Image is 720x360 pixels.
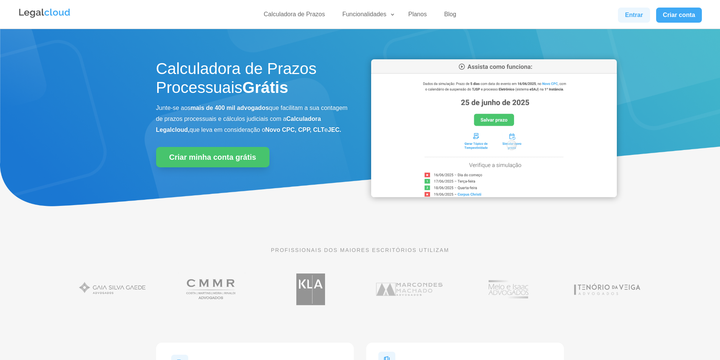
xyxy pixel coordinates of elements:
[156,246,564,254] p: PROFISSIONAIS DOS MAIORES ESCRITÓRIOS UTILIZAM
[404,11,431,22] a: Planos
[440,11,461,22] a: Blog
[371,59,617,197] img: Calculadora de Prazos Processuais da Legalcloud
[75,268,150,310] img: Gaia Silva Gaede Advogados Associados
[242,79,288,96] strong: Grátis
[656,8,702,23] a: Criar conta
[273,268,348,310] img: Koury Lopes Advogados
[618,8,650,23] a: Entrar
[471,268,546,310] img: Profissionais do escritório Melo e Isaac Advogados utilizam a Legalcloud
[265,127,325,133] b: Novo CPC, CPP, CLT
[259,11,330,22] a: Calculadora de Prazos
[156,103,349,135] p: Junte-se aos que facilitam a sua contagem de prazos processuais e cálculos judiciais com a que le...
[190,105,269,111] b: mais de 400 mil advogados
[328,127,341,133] b: JEC.
[156,59,349,101] h1: Calculadora de Prazos Processuais
[174,268,249,310] img: Costa Martins Meira Rinaldi Advogados
[156,116,321,133] b: Calculadora Legalcloud,
[18,14,71,20] a: Logo da Legalcloud
[372,268,447,310] img: Marcondes Machado Advogados utilizam a Legalcloud
[569,268,645,310] img: Tenório da Veiga Advogados
[18,8,71,19] img: Legalcloud Logo
[156,147,269,167] a: Criar minha conta grátis
[371,192,617,198] a: Calculadora de Prazos Processuais da Legalcloud
[338,11,396,22] a: Funcionalidades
